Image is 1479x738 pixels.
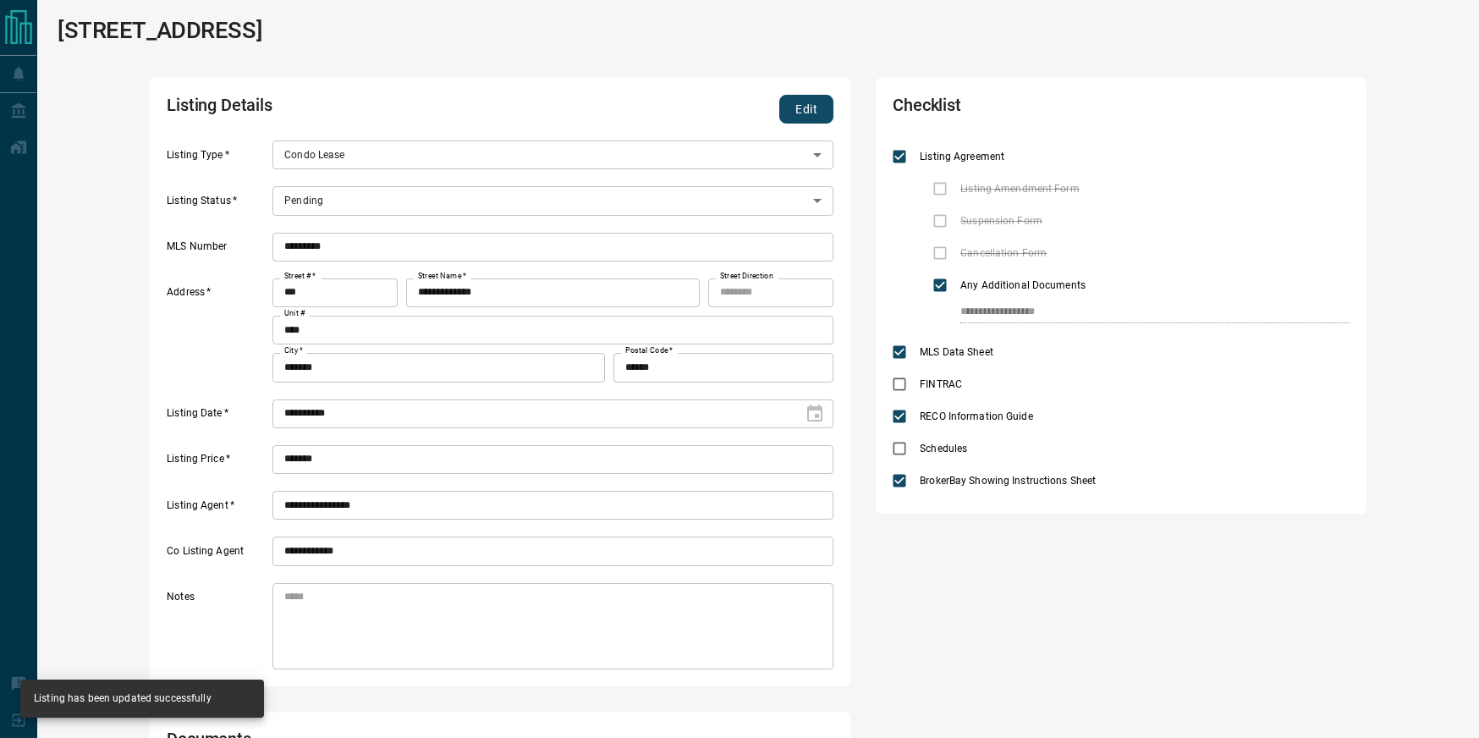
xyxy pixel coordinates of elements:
[167,194,268,216] label: Listing Status
[167,285,268,382] label: Address
[418,271,466,282] label: Street Name
[956,278,1090,293] span: Any Additional Documents
[915,344,998,360] span: MLS Data Sheet
[915,409,1036,424] span: RECO Information Guide
[272,140,833,169] div: Condo Lease
[915,473,1100,488] span: BrokerBay Showing Instructions Sheet
[915,441,971,456] span: Schedules
[284,308,305,319] label: Unit #
[272,186,833,215] div: Pending
[960,301,1314,323] input: checklist input
[915,377,966,392] span: FINTRAC
[167,590,268,669] label: Notes
[167,544,268,566] label: Co Listing Agent
[956,181,1083,196] span: Listing Amendment Form
[167,240,268,262] label: MLS Number
[720,271,773,282] label: Street Direction
[779,95,833,124] button: Edit
[625,345,673,356] label: Postal Code
[34,685,212,713] div: Listing has been updated successfully
[167,498,268,520] label: Listing Agent
[284,271,316,282] label: Street #
[956,245,1051,261] span: Cancellation Form
[167,406,268,428] label: Listing Date
[58,17,262,44] h1: [STREET_ADDRESS]
[167,452,268,474] label: Listing Price
[893,95,1167,124] h2: Checklist
[915,149,1009,164] span: Listing Agreement
[167,148,268,170] label: Listing Type
[956,213,1047,229] span: Suspension Form
[167,95,567,124] h2: Listing Details
[284,345,303,356] label: City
